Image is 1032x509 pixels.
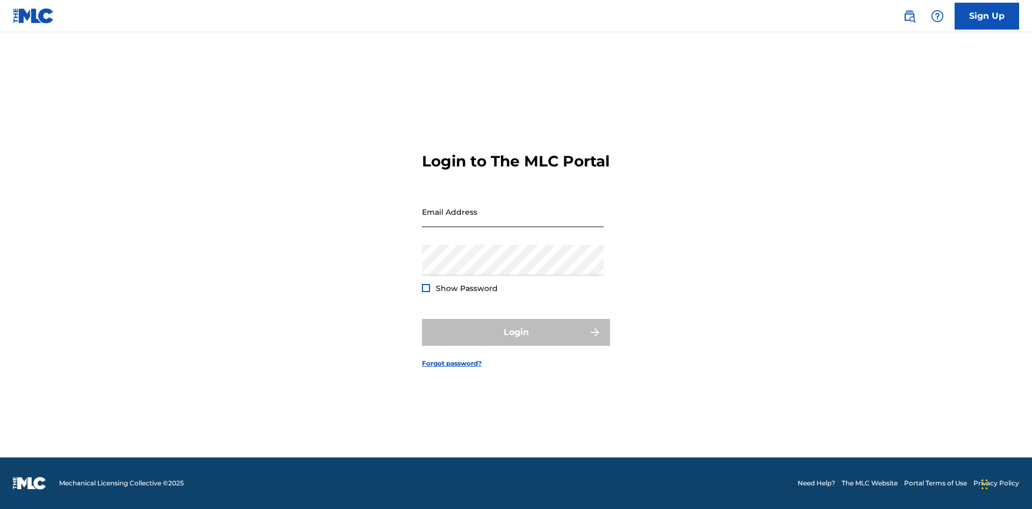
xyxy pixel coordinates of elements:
img: help [931,10,944,23]
a: Forgot password? [422,359,482,368]
a: Sign Up [955,3,1019,30]
img: MLC Logo [13,8,54,24]
img: search [903,10,916,23]
div: Drag [981,468,988,500]
h3: Login to The MLC Portal [422,152,610,171]
a: The MLC Website [842,478,898,488]
span: Mechanical Licensing Collective © 2025 [59,478,184,488]
a: Public Search [899,5,920,27]
a: Need Help? [798,478,835,488]
img: logo [13,477,46,490]
a: Portal Terms of Use [904,478,967,488]
a: Privacy Policy [973,478,1019,488]
span: Show Password [436,283,498,293]
div: Help [927,5,948,27]
iframe: Chat Widget [978,457,1032,509]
